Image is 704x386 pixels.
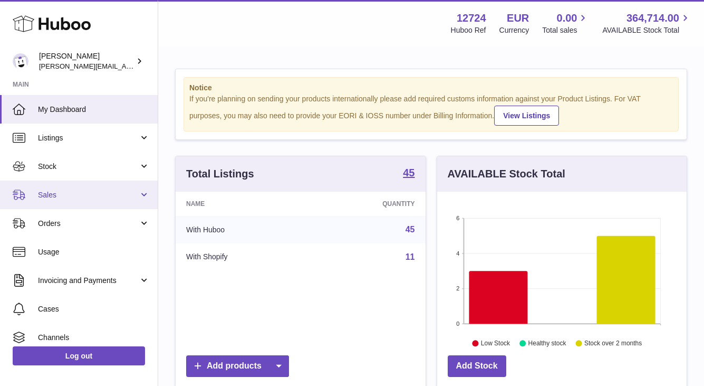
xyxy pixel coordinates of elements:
[13,53,28,69] img: sebastian@ffern.co
[38,247,150,257] span: Usage
[507,11,529,25] strong: EUR
[542,11,589,35] a: 0.00 Total sales
[456,321,459,327] text: 0
[176,243,310,271] td: With Shopify
[448,355,506,377] a: Add Stock
[38,304,150,314] span: Cases
[186,355,289,377] a: Add products
[186,167,254,181] h3: Total Listings
[189,94,673,126] div: If you're planning on sending your products internationally please add required customs informati...
[13,346,145,365] a: Log out
[39,62,211,70] span: [PERSON_NAME][EMAIL_ADDRESS][DOMAIN_NAME]
[602,11,691,35] a: 364,714.00 AVAILABLE Stock Total
[584,340,642,347] text: Stock over 2 months
[406,225,415,234] a: 45
[403,167,414,178] strong: 45
[176,192,310,216] th: Name
[176,216,310,243] td: With Huboo
[456,250,459,257] text: 4
[480,340,510,347] text: Low Stock
[38,190,139,200] span: Sales
[557,11,577,25] span: 0.00
[448,167,565,181] h3: AVAILABLE Stock Total
[38,219,139,229] span: Orders
[39,51,134,71] div: [PERSON_NAME]
[451,25,486,35] div: Huboo Ref
[626,11,679,25] span: 364,714.00
[38,105,150,115] span: My Dashboard
[38,276,139,286] span: Invoicing and Payments
[528,340,566,347] text: Healthy stock
[456,215,459,221] text: 6
[310,192,425,216] th: Quantity
[542,25,589,35] span: Total sales
[494,106,559,126] a: View Listings
[403,167,414,180] a: 45
[406,252,415,261] a: 11
[38,162,139,172] span: Stock
[38,133,139,143] span: Listings
[189,83,673,93] strong: Notice
[456,285,459,291] text: 2
[602,25,691,35] span: AVAILABLE Stock Total
[457,11,486,25] strong: 12724
[499,25,529,35] div: Currency
[38,333,150,343] span: Channels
